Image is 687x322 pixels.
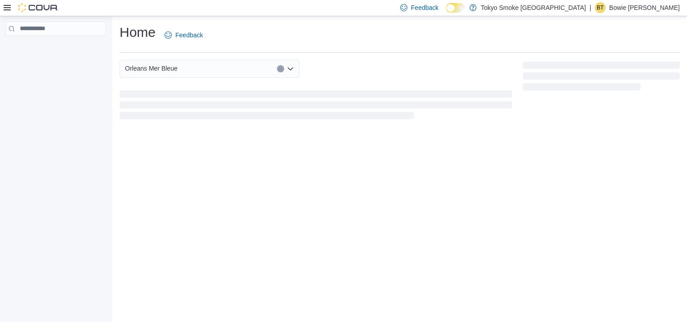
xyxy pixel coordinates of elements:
p: | [589,2,591,13]
input: Dark Mode [446,3,465,13]
span: Feedback [411,3,438,12]
span: Loading [523,63,680,92]
p: Bowie [PERSON_NAME] [609,2,680,13]
h1: Home [120,23,156,41]
a: Feedback [161,26,206,44]
span: Orleans Mer Bleue [125,63,178,74]
span: Feedback [175,31,203,40]
div: Bowie Thibodeau [595,2,606,13]
span: Loading [120,92,512,121]
img: Cova [18,3,58,12]
p: Tokyo Smoke [GEOGRAPHIC_DATA] [481,2,586,13]
button: Clear input [277,65,284,72]
nav: Complex example [5,38,106,59]
span: BT [597,2,603,13]
button: Open list of options [287,65,294,72]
